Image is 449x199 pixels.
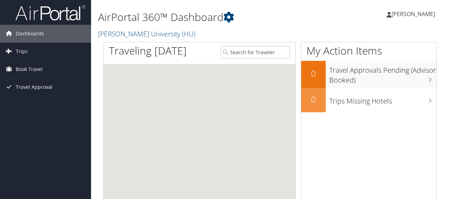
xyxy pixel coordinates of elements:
[301,67,326,79] h2: 0
[301,88,436,112] a: 0Trips Missing Hotels
[109,43,187,58] h1: Traveling [DATE]
[329,62,436,85] h3: Travel Approvals Pending (Advisor Booked)
[221,46,290,59] input: Search for Traveler
[98,29,197,38] a: [PERSON_NAME] University (HU)
[16,78,53,96] span: Travel Approval
[329,93,436,106] h3: Trips Missing Hotels
[16,25,44,42] span: Dashboards
[387,3,442,24] a: [PERSON_NAME]
[98,10,327,24] h1: AirPortal 360™ Dashboard
[16,43,28,60] span: Trips
[301,43,436,58] h1: My Action Items
[16,61,43,78] span: Book Travel
[392,10,435,18] span: [PERSON_NAME]
[301,61,436,88] a: 0Travel Approvals Pending (Advisor Booked)
[15,5,85,21] img: airportal-logo.png
[301,93,326,105] h2: 0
